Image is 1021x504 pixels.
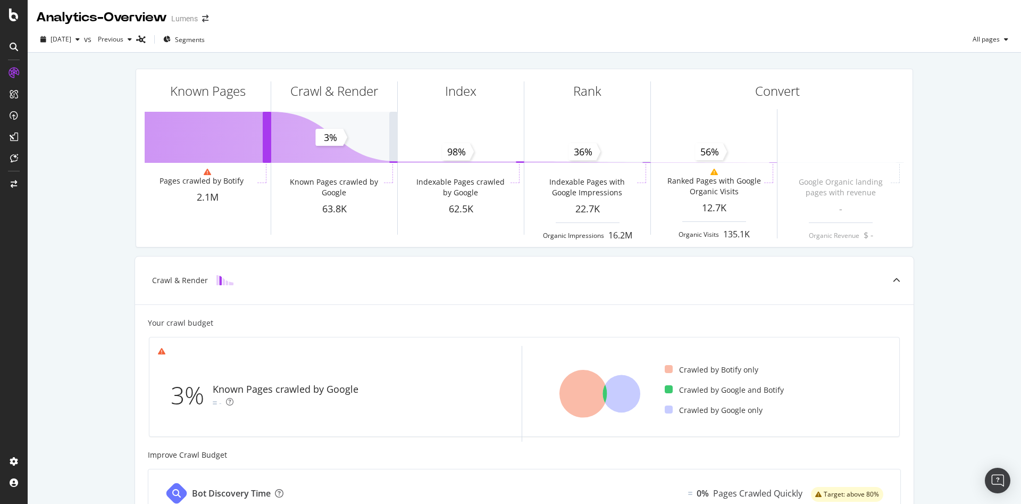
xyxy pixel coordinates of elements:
div: Organic Impressions [543,231,604,240]
span: 2025 Aug. 3rd [51,35,71,44]
div: Known Pages [170,82,246,100]
div: - [219,398,222,408]
div: Indexable Pages crawled by Google [413,177,508,198]
div: Crawl & Render [152,275,208,286]
span: Segments [175,35,205,44]
div: Known Pages crawled by Google [213,383,358,396]
div: 2.1M [145,191,271,204]
img: block-icon [216,275,233,285]
div: Rank [573,82,601,100]
img: Equal [688,492,692,495]
button: Previous [94,31,136,48]
div: Your crawl budget [148,318,213,328]
div: Crawled by Google and Botify [665,385,784,395]
div: Lumens [171,13,198,24]
div: 22.7K [524,202,650,216]
div: Crawled by Botify only [665,365,758,375]
div: Improve Crawl Budget [148,450,901,460]
div: 16.2M [608,229,632,242]
div: Crawled by Google only [665,405,763,416]
img: Equal [213,401,217,404]
div: warning label [811,487,883,502]
div: Open Intercom Messenger [985,468,1010,493]
div: Pages crawled by Botify [160,176,244,186]
span: Previous [94,35,123,44]
div: Indexable Pages with Google Impressions [539,177,634,198]
div: 63.8K [271,202,397,216]
div: 3% [171,378,213,413]
div: 62.5K [398,202,524,216]
div: Crawl & Render [290,82,378,100]
div: arrow-right-arrow-left [202,15,208,22]
div: Known Pages crawled by Google [286,177,381,198]
span: vs [84,34,94,45]
div: Bot Discovery Time [192,488,271,500]
button: [DATE] [36,31,84,48]
div: 0% [697,488,709,500]
button: Segments [159,31,209,48]
div: Pages Crawled Quickly [713,488,802,500]
div: Analytics - Overview [36,9,167,27]
span: Target: above 80% [824,491,879,498]
button: All pages [968,31,1012,48]
div: Index [445,82,476,100]
span: All pages [968,35,1000,44]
